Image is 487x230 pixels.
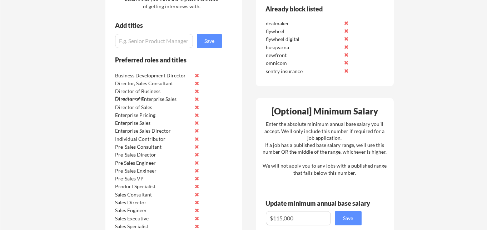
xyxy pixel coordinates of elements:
[115,199,190,206] div: Sales Director
[266,68,341,75] div: sentry insurance
[115,175,190,182] div: Pre-Sales VP
[115,136,190,143] div: Individual Contributor
[115,22,216,29] div: Add titles
[266,60,341,67] div: omnicom
[265,6,362,12] div: Already block listed
[115,80,190,87] div: Director, Sales Consultant
[266,36,341,43] div: flywheel digital
[115,159,190,167] div: Pre Sales Engineer
[266,44,341,51] div: husqvarna
[115,34,193,48] input: E.g. Senior Product Manager
[115,57,212,63] div: Preferred roles and titles
[115,183,190,190] div: Product Specialist
[265,200,373,206] div: Update minimum annual base salary
[115,96,190,103] div: Director of Enterprise Sales
[115,215,190,222] div: Sales Executive
[258,107,391,116] div: [Optional] Minimum Salary
[115,104,190,111] div: Director of Sales
[115,191,190,198] div: Sales Consultant
[115,223,190,230] div: Sales Specialist
[115,119,190,127] div: Enterprise Sales
[115,167,190,174] div: Pre-Sales Engineer
[197,34,222,48] button: Save
[115,207,190,214] div: Sales Engineer
[266,211,331,225] input: E.g. $100,000
[115,88,190,102] div: Director of Business Development
[115,143,190,150] div: Pre-Sales Consultant
[266,52,341,59] div: newfront
[115,127,190,134] div: Enterprise Sales Director
[115,112,190,119] div: Enterprise Pricing
[115,151,190,158] div: Pre-Sales Director
[266,20,341,27] div: dealmaker
[263,121,387,177] div: Enter the absolute minimum annual base salary you'll accept. We'll only include this number if re...
[115,72,190,79] div: Business Development Director
[335,211,362,225] button: Save
[266,28,341,35] div: flywheel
